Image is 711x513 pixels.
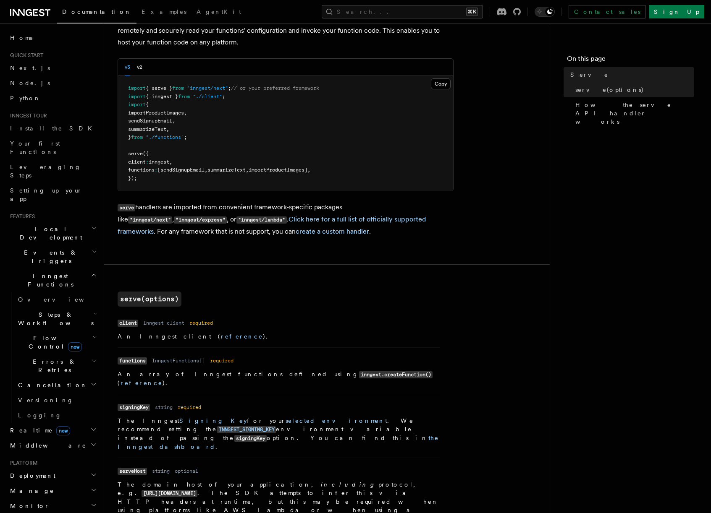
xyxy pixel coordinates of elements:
[575,101,694,126] span: How the serve API handler works
[321,481,378,488] em: including
[286,417,387,424] a: selected environment
[567,54,694,67] h4: On this page
[466,8,478,16] kbd: ⌘K
[10,65,50,71] span: Next.js
[172,85,184,91] span: from
[7,60,99,76] a: Next.js
[15,307,99,331] button: Steps & Workflows
[18,397,73,404] span: Versioning
[7,438,99,453] button: Middleware
[184,110,187,116] span: ,
[128,216,172,224] code: "inngest/next"
[10,80,50,86] span: Node.js
[207,167,246,173] span: summarizeText
[118,370,440,387] p: An array of Inngest functions defined using ( ).
[197,8,241,15] span: AgentKit
[7,136,99,159] a: Your first Functions
[249,167,307,173] span: importProductImages]
[7,468,99,483] button: Deployment
[128,126,166,132] span: summarizeText
[118,468,147,475] code: serveHost
[7,441,87,450] span: Middleware
[7,272,91,289] span: Inngest Functions
[7,52,43,59] span: Quick start
[189,320,213,326] dd: required
[228,85,231,91] span: ;
[10,125,97,132] span: Install the SDK
[234,435,267,442] code: signingKey
[570,70,609,79] span: Serve
[567,67,694,82] a: Serve
[128,118,172,124] span: sendSignupEmail
[143,320,184,326] dd: Inngest client
[7,112,47,119] span: Inngest tour
[7,225,92,242] span: Local Development
[15,408,99,423] a: Logging
[175,468,198,474] dd: optional
[152,468,170,474] dd: string
[15,334,92,351] span: Flow Control
[178,404,201,411] dd: required
[15,310,94,327] span: Steps & Workflows
[128,167,155,173] span: functions
[7,487,54,495] span: Manage
[7,159,99,183] a: Leveraging Steps
[222,94,225,99] span: ;
[128,94,146,99] span: import
[118,13,454,48] p: The API handler is used to serve your application's via HTTP. This handler enables Inngest to rem...
[128,110,184,116] span: importProductImages
[118,320,138,327] code: client
[217,426,276,433] code: INNGEST_SIGNING_KEY
[174,216,227,224] code: "inngest/express"
[7,426,70,435] span: Realtime
[10,34,34,42] span: Home
[128,134,131,140] span: }
[7,423,99,438] button: Realtimenew
[128,159,146,165] span: client
[146,159,149,165] span: :
[7,248,92,265] span: Events & Triggers
[15,354,99,378] button: Errors & Retries
[118,404,150,411] code: signingKey
[7,183,99,206] a: Setting up your app
[15,292,99,307] a: Overview
[575,86,644,94] span: serve(options)
[572,97,694,129] a: How the serve API handler works
[10,164,81,179] span: Leveraging Steps
[62,8,131,15] span: Documentation
[7,221,99,245] button: Local Development
[118,417,440,451] p: The Inngest for your . We recommend setting the environment variable instead of passing the optio...
[236,216,286,224] code: "inngest/lambda"
[210,357,234,364] dd: required
[118,201,454,237] p: handlers are imported from convenient framework-specific packages like , , or . . For any framewo...
[193,94,222,99] span: "./client"
[10,95,41,102] span: Python
[7,76,99,91] a: Node.js
[146,94,178,99] span: { inngest }
[15,357,91,374] span: Errors & Retries
[10,140,60,155] span: Your first Functions
[146,85,172,91] span: { serve }
[146,102,149,107] span: {
[157,167,205,173] span: [sendSignupEmail
[155,167,157,173] span: :
[10,187,82,202] span: Setting up your app
[7,502,50,510] span: Monitor
[56,426,70,435] span: new
[296,227,369,235] a: create a custom handler
[128,151,143,156] span: serve
[128,175,137,181] span: });
[7,30,99,45] a: Home
[57,3,136,23] a: Documentation
[307,167,310,173] span: ,
[143,151,149,156] span: ({
[7,483,99,498] button: Manage
[118,357,147,365] code: functions
[128,102,146,107] span: import
[118,292,181,307] a: serve(options)
[152,357,205,364] dd: InngestFunctions[]
[246,167,249,173] span: ,
[7,121,99,136] a: Install the SDK
[217,426,276,432] a: INNGEST_SIGNING_KEY
[137,59,142,76] button: v2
